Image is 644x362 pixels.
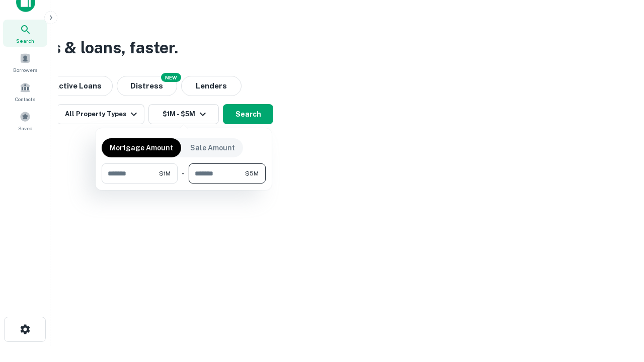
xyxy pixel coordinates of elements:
[159,169,171,178] span: $1M
[245,169,259,178] span: $5M
[182,163,185,184] div: -
[594,282,644,330] iframe: Chat Widget
[190,142,235,153] p: Sale Amount
[110,142,173,153] p: Mortgage Amount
